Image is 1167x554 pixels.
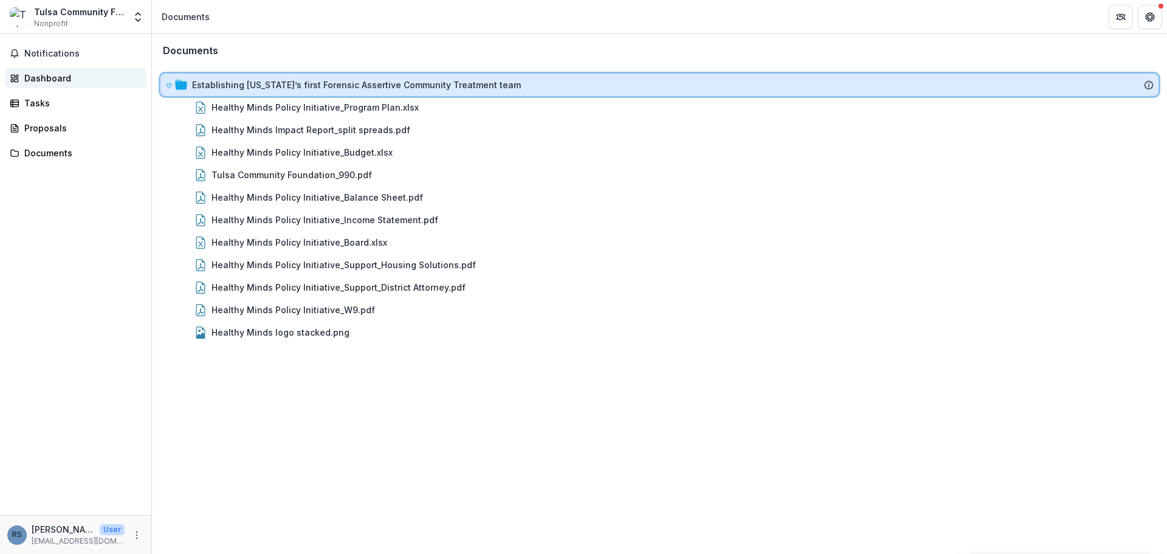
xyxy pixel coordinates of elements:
[129,528,144,542] button: More
[212,168,372,181] div: Tulsa Community Foundation_990.pdf
[192,78,521,91] div: Establishing [US_STATE]’s first Forensic Assertive Community Treatment team
[160,254,1158,276] div: Healthy Minds Policy Initiative_Support_Housing Solutions.pdf
[34,5,125,18] div: Tulsa Community Foundation
[160,119,1158,141] div: Healthy Minds Impact Report_split spreads.pdf
[1109,5,1133,29] button: Partners
[5,68,146,88] a: Dashboard
[10,7,29,27] img: Tulsa Community Foundation
[212,213,438,226] div: Healthy Minds Policy Initiative_Income Statement.pdf
[212,101,419,114] div: Healthy Minds Policy Initiative_Program Plan.xlsx
[32,536,125,547] p: [EMAIL_ADDRESS][DOMAIN_NAME]
[24,122,137,134] div: Proposals
[160,164,1158,186] div: Tulsa Community Foundation_990.pdf
[212,146,393,159] div: Healthy Minds Policy Initiative_Budget.xlsx
[212,191,423,204] div: Healthy Minds Policy Initiative_Balance Sheet.pdf
[163,45,218,57] h3: Documents
[160,321,1158,344] div: Healthy Minds logo stacked.png
[160,74,1158,96] div: Establishing [US_STATE]’s first Forensic Assertive Community Treatment team
[24,49,142,59] span: Notifications
[32,523,95,536] p: [PERSON_NAME]
[5,143,146,163] a: Documents
[212,123,410,136] div: Healthy Minds Impact Report_split spreads.pdf
[34,18,68,29] span: Nonprofit
[212,281,466,294] div: Healthy Minds Policy Initiative_Support_District Attorney.pdf
[212,326,349,339] div: Healthy Minds logo stacked.png
[160,74,1158,344] div: Establishing [US_STATE]’s first Forensic Assertive Community Treatment teamHealthy Minds Policy I...
[212,236,387,249] div: Healthy Minds Policy Initiative_Board.xlsx
[212,303,375,316] div: Healthy Minds Policy Initiative_W9.pdf
[5,93,146,113] a: Tasks
[24,72,137,85] div: Dashboard
[24,97,137,109] div: Tasks
[24,147,137,159] div: Documents
[160,209,1158,231] div: Healthy Minds Policy Initiative_Income Statement.pdf
[100,524,125,535] p: User
[5,44,146,63] button: Notifications
[162,10,210,23] div: Documents
[160,299,1158,321] div: Healthy Minds Policy Initiative_W9.pdf
[5,118,146,138] a: Proposals
[160,276,1158,299] div: Healthy Minds Policy Initiative_Support_District Attorney.pdf
[212,258,476,271] div: Healthy Minds Policy Initiative_Support_Housing Solutions.pdf
[1138,5,1162,29] button: Get Help
[160,186,1158,209] div: Healthy Minds Policy Initiative_Balance Sheet.pdf
[157,8,215,26] nav: breadcrumb
[12,531,22,539] div: Ryan Starkweather
[160,96,1158,119] div: Healthy Minds Policy Initiative_Program Plan.xlsx
[160,231,1158,254] div: Healthy Minds Policy Initiative_Board.xlsx
[160,141,1158,164] div: Healthy Minds Policy Initiative_Budget.xlsx
[129,5,146,29] button: Open entity switcher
